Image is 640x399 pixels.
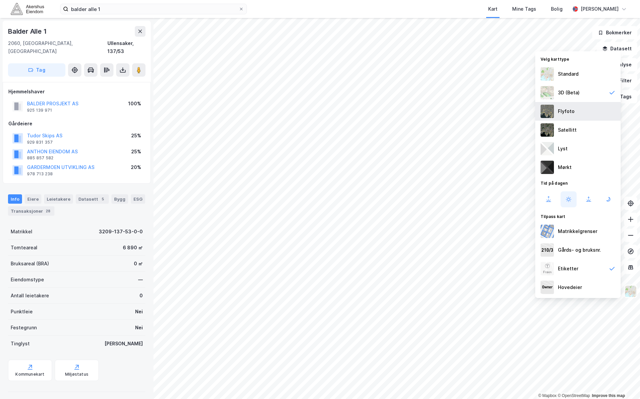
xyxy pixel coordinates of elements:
div: Tid på dagen [535,177,621,189]
div: Tilpass kart [535,210,621,222]
img: Z [541,86,554,99]
div: 5 [99,196,106,202]
img: cadastreBorders.cfe08de4b5ddd52a10de.jpeg [541,225,554,238]
div: Bolig [551,5,563,13]
img: 9k= [541,123,554,137]
button: Tags [606,90,637,103]
div: Datasett [76,194,109,204]
div: Eiendomstype [11,276,44,284]
div: Hovedeier [558,283,582,291]
div: 25% [131,148,141,156]
a: OpenStreetMap [558,393,590,398]
img: akershus-eiendom-logo.9091f326c980b4bce74ccdd9f866810c.svg [11,3,44,15]
div: Info [8,194,22,204]
img: Z [541,262,554,275]
div: Matrikkelgrenser [558,227,597,235]
div: Bygg [111,194,128,204]
img: cadastreKeys.547ab17ec502f5a4ef2b.jpeg [541,243,554,257]
div: Nei [135,308,143,316]
div: Antall leietakere [11,292,49,300]
div: 3D (Beta) [558,89,580,97]
img: nCdM7BzjoCAAAAAElFTkSuQmCC [541,161,554,174]
div: Balder Alle 1 [8,26,48,37]
div: Festegrunn [11,324,37,332]
a: Mapbox [538,393,557,398]
img: majorOwner.b5e170eddb5c04bfeeff.jpeg [541,281,554,294]
button: Tag [8,63,65,77]
div: 3209-137-53-0-0 [99,228,143,236]
img: Z [624,285,637,298]
iframe: Chat Widget [607,367,640,399]
img: Z [541,105,554,118]
button: Filter [605,74,637,87]
div: 925 139 971 [27,108,52,113]
div: Ullensaker, 137/53 [107,39,145,55]
div: 885 857 582 [27,155,53,161]
div: ESG [131,194,145,204]
div: Etiketter [558,265,578,273]
img: Z [541,67,554,81]
div: Flyfoto [558,107,575,115]
button: Bokmerker [592,26,637,39]
div: Bruksareal (BRA) [11,260,49,268]
div: Tinglyst [11,340,30,348]
div: Tomteareal [11,244,37,252]
div: 6 890 ㎡ [123,244,143,252]
div: Kontrollprogram for chat [607,367,640,399]
div: 20% [131,163,141,171]
div: Nei [135,324,143,332]
div: Kart [488,5,498,13]
div: [PERSON_NAME] [104,340,143,348]
div: Gårdeiere [8,120,145,128]
div: Leietakere [44,194,73,204]
div: 25% [131,132,141,140]
div: Punktleie [11,308,33,316]
div: 929 831 357 [27,140,53,145]
div: [PERSON_NAME] [581,5,619,13]
div: Velg karttype [535,53,621,65]
img: luj3wr1y2y3+OchiMxRmMxRlscgabnMEmZ7DJGWxyBpucwSZnsMkZbHIGm5zBJmewyRlscgabnMEmZ7DJGWxyBpucwSZnsMkZ... [541,142,554,155]
div: Hjemmelshaver [8,88,145,96]
div: Miljøstatus [65,372,88,377]
div: Mørkt [558,163,572,171]
div: 2060, [GEOGRAPHIC_DATA], [GEOGRAPHIC_DATA] [8,39,107,55]
div: Gårds- og bruksnr. [558,246,601,254]
button: Datasett [597,42,637,55]
div: Matrikkel [11,228,32,236]
div: 28 [44,208,52,214]
div: Eiere [25,194,41,204]
div: 978 713 238 [27,171,53,177]
div: Satellitt [558,126,577,134]
a: Improve this map [592,393,625,398]
div: 0 ㎡ [134,260,143,268]
div: Standard [558,70,579,78]
input: Søk på adresse, matrikkel, gårdeiere, leietakere eller personer [68,4,239,14]
div: Lyst [558,145,568,153]
div: 0 [139,292,143,300]
div: — [138,276,143,284]
div: 100% [128,100,141,108]
div: Transaksjoner [8,206,54,216]
div: Mine Tags [512,5,536,13]
div: Kommunekart [15,372,44,377]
